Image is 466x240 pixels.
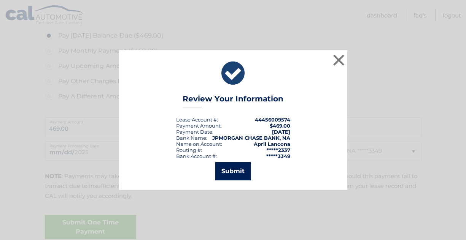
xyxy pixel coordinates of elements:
strong: JPMORGAN CHASE BANK, NA [212,135,290,141]
strong: 44456009574 [255,117,290,123]
button: Submit [215,162,251,180]
button: × [331,52,347,68]
div: Bank Account #: [176,153,217,159]
div: : [176,129,213,135]
h3: Review Your Information [183,94,283,107]
strong: April Lancona [254,141,290,147]
div: Bank Name: [176,135,207,141]
div: Routing #: [176,147,202,153]
div: Payment Amount: [176,123,222,129]
span: $469.00 [270,123,290,129]
span: [DATE] [272,129,290,135]
div: Name on Account: [176,141,222,147]
span: Payment Date [176,129,212,135]
div: Lease Account #: [176,117,218,123]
